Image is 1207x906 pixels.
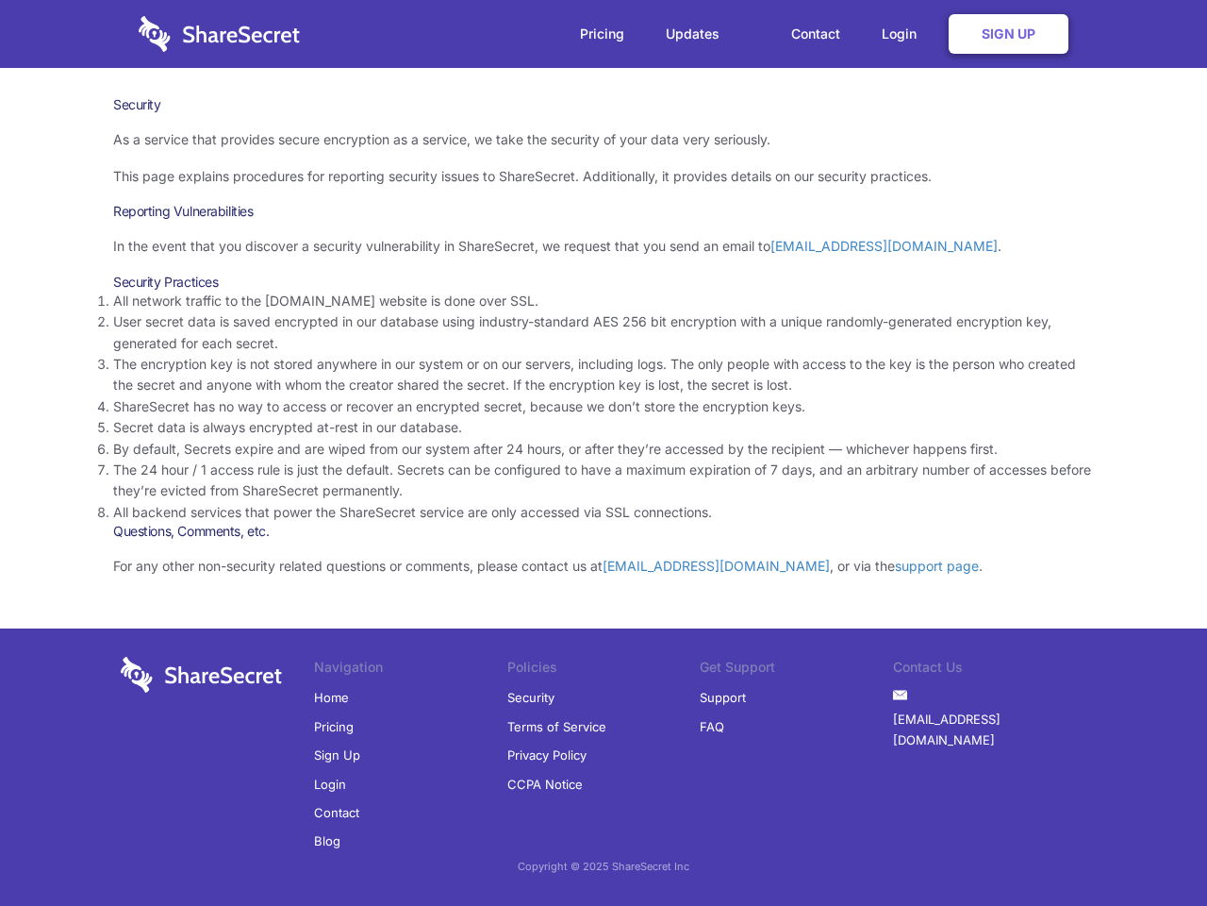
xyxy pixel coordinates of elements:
[561,5,643,63] a: Pricing
[507,741,587,769] a: Privacy Policy
[314,798,359,827] a: Contact
[893,657,1086,683] li: Contact Us
[113,523,1094,540] h3: Questions, Comments, etc.
[507,657,701,683] li: Policies
[603,558,830,574] a: [EMAIL_ADDRESS][DOMAIN_NAME]
[700,713,724,741] a: FAQ
[314,827,340,855] a: Blog
[314,770,346,798] a: Login
[314,741,360,769] a: Sign Up
[895,558,979,574] a: support page
[772,5,859,63] a: Contact
[113,396,1094,417] li: ShareSecret has no way to access or recover an encrypted secret, because we don’t store the encry...
[700,657,893,683] li: Get Support
[507,770,583,798] a: CCPA Notice
[863,5,945,63] a: Login
[314,657,507,683] li: Navigation
[113,129,1094,150] p: As a service that provides secure encryption as a service, we take the security of your data very...
[113,460,1094,502] li: The 24 hour / 1 access rule is just the default. Secrets can be configured to have a maximum expi...
[113,203,1094,220] h3: Reporting Vulnerabilities
[314,713,354,741] a: Pricing
[113,236,1094,257] p: In the event that you discover a security vulnerability in ShareSecret, we request that you send ...
[770,238,998,254] a: [EMAIL_ADDRESS][DOMAIN_NAME]
[113,439,1094,460] li: By default, Secrets expire and are wiped from our system after 24 hours, or after they’re accesse...
[113,417,1094,438] li: Secret data is always encrypted at-rest in our database.
[113,556,1094,577] p: For any other non-security related questions or comments, please contact us at , or via the .
[113,166,1094,187] p: This page explains procedures for reporting security issues to ShareSecret. Additionally, it prov...
[121,657,282,693] img: logo-wordmark-white-trans-d4663122ce5f474addd5e946df7df03e33cb6a1c49d2221995e7729f52c070b2.svg
[113,502,1094,523] li: All backend services that power the ShareSecret service are only accessed via SSL connections.
[949,14,1068,54] a: Sign Up
[507,713,606,741] a: Terms of Service
[113,311,1094,354] li: User secret data is saved encrypted in our database using industry-standard AES 256 bit encryptio...
[113,354,1094,396] li: The encryption key is not stored anywhere in our system or on our servers, including logs. The on...
[700,683,746,712] a: Support
[507,683,554,712] a: Security
[314,683,349,712] a: Home
[893,705,1086,755] a: [EMAIL_ADDRESS][DOMAIN_NAME]
[113,96,1094,113] h1: Security
[139,16,300,52] img: logo-wordmark-white-trans-d4663122ce5f474addd5e946df7df03e33cb6a1c49d2221995e7729f52c070b2.svg
[113,291,1094,311] li: All network traffic to the [DOMAIN_NAME] website is done over SSL.
[113,274,1094,291] h3: Security Practices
